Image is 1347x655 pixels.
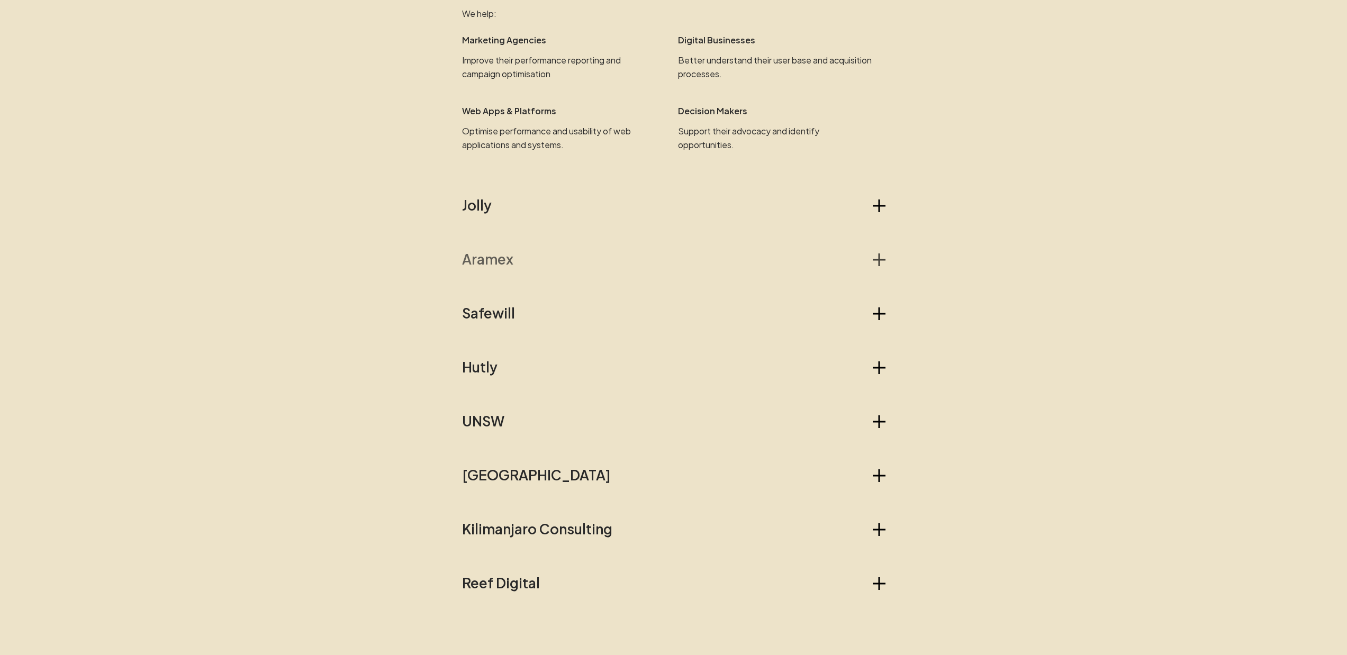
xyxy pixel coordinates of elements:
p: Optimise performance and usability of web applications and systems. [462,124,657,152]
p: Decision Makers [678,104,873,118]
button: Jolly [462,197,885,214]
h2: [GEOGRAPHIC_DATA] [462,467,611,484]
button: Kilimanjaro Consulting [462,521,885,538]
p: Support their advocacy and identify opportunities. [678,124,873,152]
button: [GEOGRAPHIC_DATA] [462,467,885,484]
button: Safewill [462,305,885,322]
button: Hutly [462,359,885,376]
h2: Jolly [462,197,492,214]
h2: Hutly [462,359,498,376]
p: Digital Businesses [678,33,873,47]
p: We help: [462,7,885,21]
button: Aramex [462,251,885,268]
p: Marketing Agencies [462,33,657,47]
p: Better understand their user base and acquisition processes. [678,53,873,81]
p: Web Apps & Platforms [462,104,657,118]
button: Reef Digital [462,575,885,592]
h2: UNSW [462,413,504,430]
h2: Aramex [462,251,513,268]
button: UNSW [462,413,885,430]
p: Improve their performance reporting and campaign optimisation [462,53,657,81]
h2: Kilimanjaro Consulting [462,521,612,538]
h2: Safewill [462,305,515,322]
h2: Reef Digital [462,575,540,592]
